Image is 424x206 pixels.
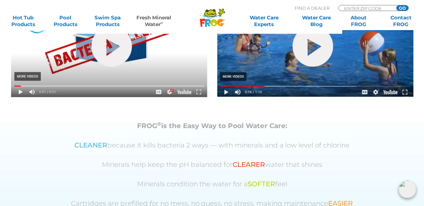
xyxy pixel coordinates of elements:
span: CLEARER [233,161,265,169]
p: because it kills bacteria 2 ways — with minerals and a low level of chlorine [19,141,405,149]
p: Find A Dealer [295,5,329,11]
img: openIcon [399,181,416,198]
p: Minerals condition the water for a feel [19,180,405,188]
sup: ∞ [161,20,163,25]
span: SOFTER [248,180,275,188]
input: Zip Code Form [344,5,389,11]
sup: ® [157,121,161,127]
a: Water CareBlog [300,14,333,28]
span: CLEANER [74,141,107,149]
a: ContactFROG [384,14,417,28]
a: Water CareExperts [237,14,291,28]
a: PoolProducts [49,14,82,28]
a: Hot TubProducts [7,14,40,28]
a: AboutFROG [342,14,375,28]
a: Swim SpaProducts [91,14,124,28]
strong: FROG is the Easy Way to Pool Water Care: [137,122,287,130]
a: Fresh MineralWater∞ [133,14,175,28]
input: GO [396,5,408,11]
p: Minerals help keep the pH balanced for water that shines [19,161,405,169]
